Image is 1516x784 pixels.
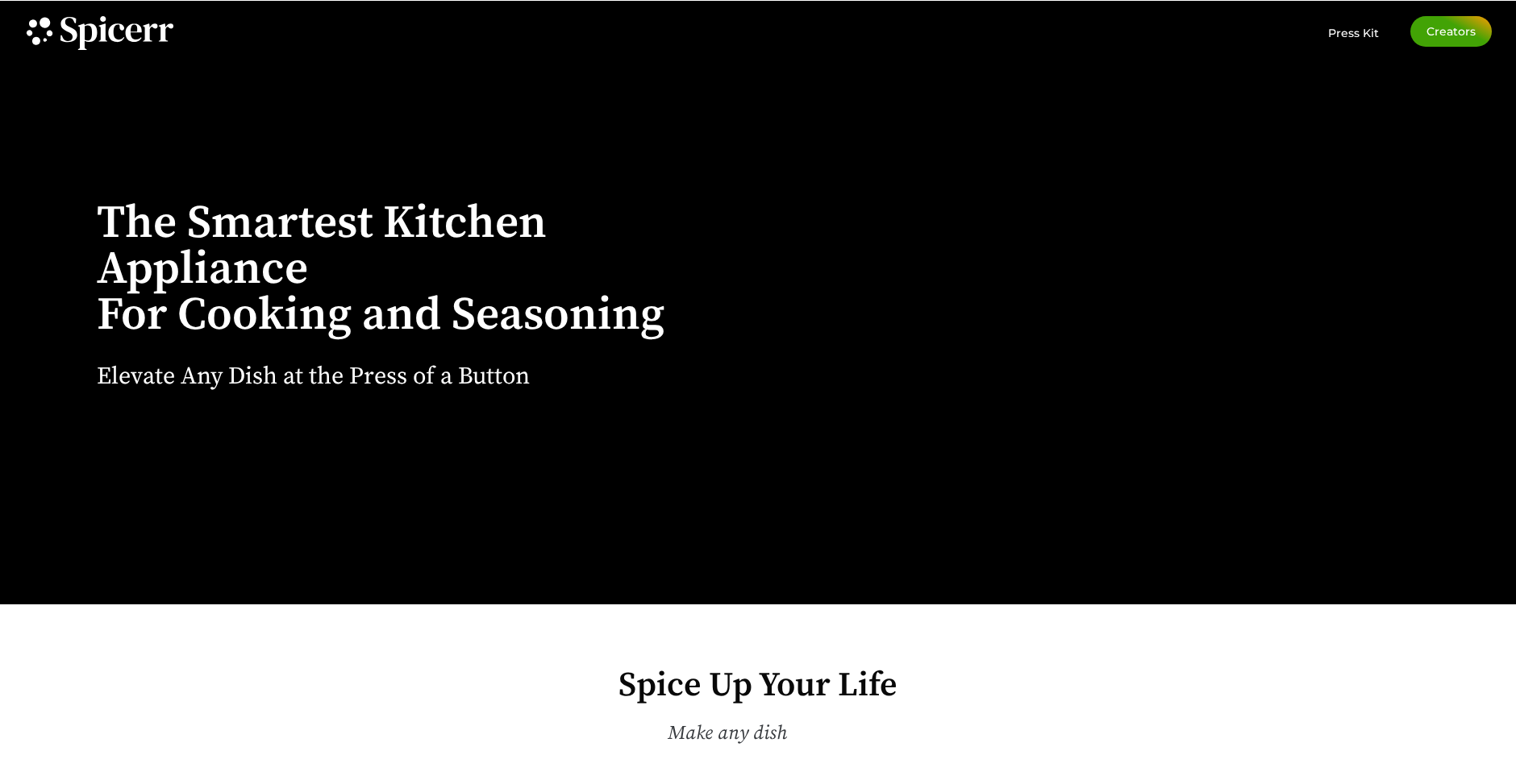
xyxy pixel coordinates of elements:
[1426,26,1476,37] span: Creators
[97,364,530,388] h2: Elevate Any Dish at the Press of a Button
[1328,26,1379,40] span: Press Kit
[234,669,1282,703] h2: Spice Up Your Life
[1410,16,1492,47] a: Creators
[97,201,701,338] h1: The Smartest Kitchen Appliance For Cooking and Seasoning
[1328,16,1379,40] a: Press Kit
[668,721,787,745] span: Make any dish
